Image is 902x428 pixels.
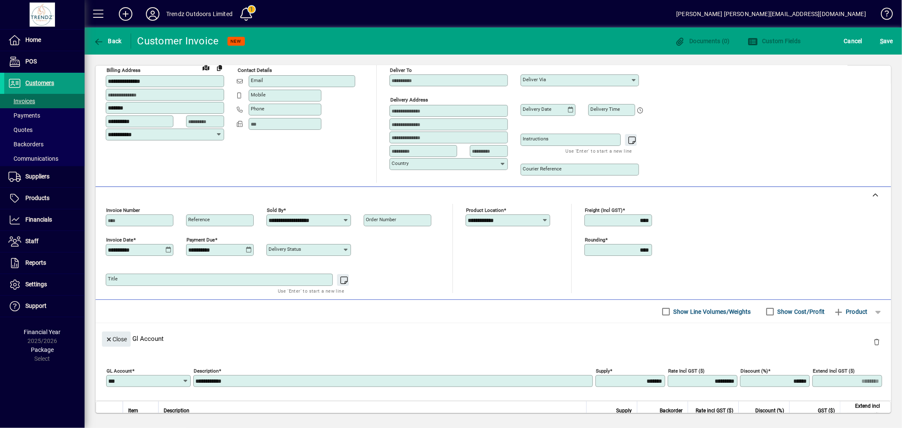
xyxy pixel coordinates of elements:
[105,332,127,346] span: Close
[93,38,122,44] span: Back
[112,6,139,22] button: Add
[8,126,33,133] span: Quotes
[596,368,610,374] mat-label: Supply
[251,77,263,83] mat-label: Email
[392,160,409,166] mat-label: Country
[4,209,85,230] a: Financials
[213,61,226,74] button: Copy to Delivery address
[4,137,85,151] a: Backorders
[231,38,241,44] span: NEW
[748,38,801,44] span: Custom Fields
[137,34,219,48] div: Customer Invoice
[166,7,233,21] div: Trendz Outdoors Limited
[25,195,49,201] span: Products
[590,106,620,112] mat-label: Delivery time
[4,123,85,137] a: Quotes
[818,406,835,415] span: GST ($)
[8,98,35,104] span: Invoices
[675,38,730,44] span: Documents (0)
[269,246,301,252] mat-label: Delivery status
[668,368,705,374] mat-label: Rate incl GST ($)
[251,92,266,98] mat-label: Mobile
[194,368,219,374] mat-label: Description
[8,155,58,162] span: Communications
[267,207,283,213] mat-label: Sold by
[4,108,85,123] a: Payments
[844,34,863,48] span: Cancel
[466,207,504,213] mat-label: Product location
[106,207,140,213] mat-label: Invoice number
[25,238,38,244] span: Staff
[813,368,855,374] mat-label: Extend incl GST ($)
[673,33,732,49] button: Documents (0)
[746,33,803,49] button: Custom Fields
[31,346,54,353] span: Package
[102,332,131,347] button: Close
[616,406,632,415] span: Supply
[186,237,215,243] mat-label: Payment due
[25,173,49,180] span: Suppliers
[107,368,132,374] mat-label: GL Account
[880,34,893,48] span: ave
[776,307,825,316] label: Show Cost/Profit
[566,146,632,156] mat-hint: Use 'Enter' to start a new line
[188,217,210,222] mat-label: Reference
[25,58,37,65] span: POS
[24,329,61,335] span: Financial Year
[833,305,868,318] span: Product
[4,30,85,51] a: Home
[106,237,133,243] mat-label: Invoice date
[880,38,883,44] span: S
[523,77,546,82] mat-label: Deliver via
[100,335,133,343] app-page-header-button: Close
[585,207,622,213] mat-label: Freight (incl GST)
[8,112,40,119] span: Payments
[199,60,213,74] a: View on map
[585,237,605,243] mat-label: Rounding
[25,302,47,309] span: Support
[96,323,891,354] div: Gl Account
[25,281,47,288] span: Settings
[4,188,85,209] a: Products
[4,274,85,295] a: Settings
[251,106,264,112] mat-label: Phone
[25,80,54,86] span: Customers
[523,166,562,172] mat-label: Courier Reference
[25,216,52,223] span: Financials
[842,33,865,49] button: Cancel
[866,338,887,346] app-page-header-button: Delete
[128,406,138,415] span: Item
[4,296,85,317] a: Support
[875,2,891,29] a: Knowledge Base
[4,166,85,187] a: Suppliers
[866,332,887,352] button: Delete
[672,307,751,316] label: Show Line Volumes/Weights
[8,141,44,148] span: Backorders
[4,252,85,274] a: Reports
[523,136,548,142] mat-label: Instructions
[85,33,131,49] app-page-header-button: Back
[4,151,85,166] a: Communications
[740,368,768,374] mat-label: Discount (%)
[4,231,85,252] a: Staff
[845,401,880,420] span: Extend incl GST ($)
[878,33,895,49] button: Save
[676,7,866,21] div: [PERSON_NAME] [PERSON_NAME][EMAIL_ADDRESS][DOMAIN_NAME]
[139,6,166,22] button: Profile
[91,33,124,49] button: Back
[25,36,41,43] span: Home
[278,286,344,296] mat-hint: Use 'Enter' to start a new line
[108,276,118,282] mat-label: Title
[755,406,784,415] span: Discount (%)
[164,406,189,415] span: Description
[25,259,46,266] span: Reports
[4,51,85,72] a: POS
[523,106,551,112] mat-label: Delivery date
[4,94,85,108] a: Invoices
[829,304,872,319] button: Product
[366,217,396,222] mat-label: Order number
[390,67,412,73] mat-label: Deliver To
[696,406,733,415] span: Rate incl GST ($)
[660,406,683,415] span: Backorder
